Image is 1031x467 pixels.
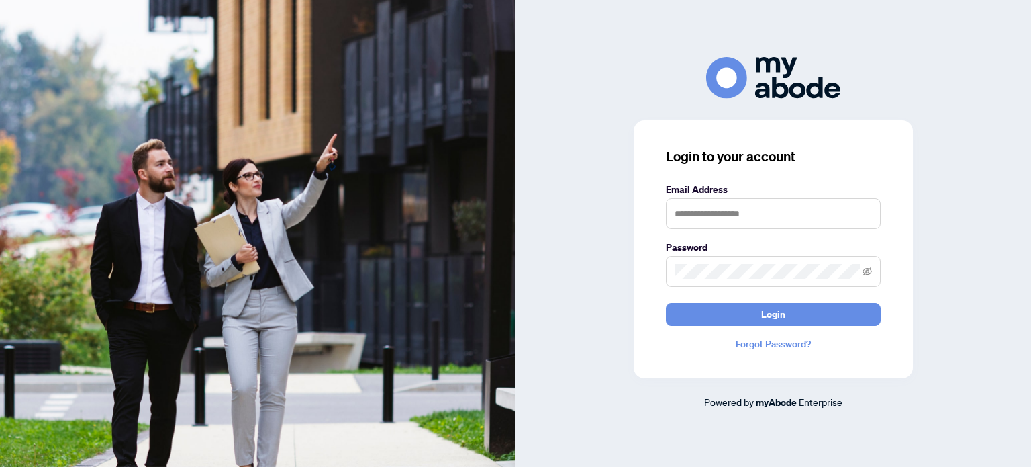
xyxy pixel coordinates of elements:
[799,396,842,408] span: Enterprise
[761,304,785,325] span: Login
[863,267,872,276] span: eye-invisible
[756,395,797,410] a: myAbode
[666,182,881,197] label: Email Address
[666,337,881,351] a: Forgot Password?
[666,240,881,255] label: Password
[704,396,754,408] span: Powered by
[706,57,840,98] img: ma-logo
[666,303,881,326] button: Login
[666,147,881,166] h3: Login to your account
